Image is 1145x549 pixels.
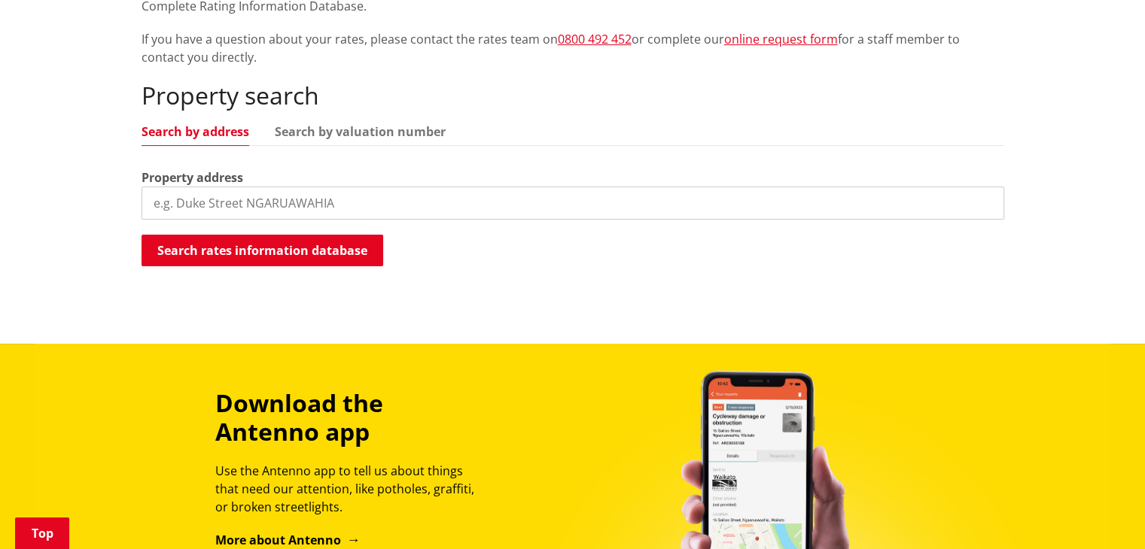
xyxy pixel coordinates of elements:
a: 0800 492 452 [558,31,632,47]
label: Property address [142,168,243,187]
p: Use the Antenno app to tell us about things that need our attention, like potholes, graffiti, or ... [215,462,488,516]
iframe: Messenger Launcher [1076,486,1130,540]
p: If you have a question about your rates, please contact the rates team on or complete our for a s... [142,30,1004,66]
button: Search rates information database [142,235,383,266]
a: Search by valuation number [275,126,446,138]
a: More about Antenno [215,532,361,548]
h3: Download the Antenno app [215,389,488,447]
input: e.g. Duke Street NGARUAWAHIA [142,187,1004,220]
h2: Property search [142,81,1004,110]
a: online request form [724,31,838,47]
a: Search by address [142,126,249,138]
a: Top [15,517,69,549]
